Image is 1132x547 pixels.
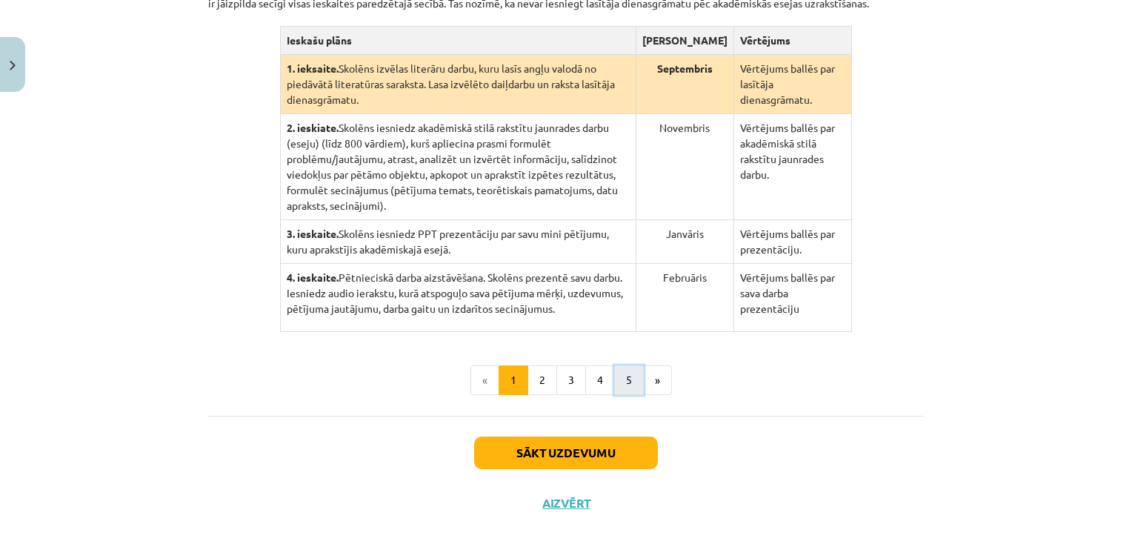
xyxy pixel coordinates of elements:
[474,437,658,469] button: Sākt uzdevumu
[280,55,636,114] td: Skolēns izvēlas literāru darbu, kuru lasīs angļu valodā no piedāvātā literatūras saraksta. Lasa i...
[287,271,339,284] strong: 4. ieskaite.
[585,365,615,395] button: 4
[733,27,851,55] th: Vērtējums
[280,27,636,55] th: Ieskašu plāns
[280,220,636,264] td: Skolēns iesniedz PPT prezentāciju par savu mini pētījumu, kuru aprakstījis akadēmiskajā esejā.
[287,270,630,316] p: Pētnieciskā darba aizstāvēšana. Skolēns prezentē savu darbu. Iesniedz audio ierakstu, kurā atspog...
[287,121,339,134] strong: 2. ieskiate.
[733,264,851,332] td: Vērtējums ballēs par sava darba prezentāciju
[733,220,851,264] td: Vērtējums ballēs par prezentāciju.
[208,365,924,395] nav: Page navigation example
[733,55,851,114] td: Vērtējums ballēs par lasītāja dienasgrāmatu.
[657,62,713,75] strong: Septembris
[527,365,557,395] button: 2
[287,227,339,240] strong: 3. ieskaite.
[280,114,636,220] td: Skolēns iesniedz akadēmiskā stilā rakstītu jaunrades darbu (eseju) (līdz 800 vārdiem), kurš aplie...
[287,62,339,75] strong: 1. ieksaite.
[556,365,586,395] button: 3
[643,365,672,395] button: »
[636,220,733,264] td: Janvāris
[538,496,594,511] button: Aizvērt
[636,114,733,220] td: Novembris
[636,27,733,55] th: [PERSON_NAME]
[614,365,644,395] button: 5
[499,365,528,395] button: 1
[10,61,16,70] img: icon-close-lesson-0947bae3869378f0d4975bcd49f059093ad1ed9edebbc8119c70593378902aed.svg
[642,270,728,285] p: Februāris
[733,114,851,220] td: Vērtējums ballēs par akadēmiskā stilā rakstītu jaunrades darbu.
